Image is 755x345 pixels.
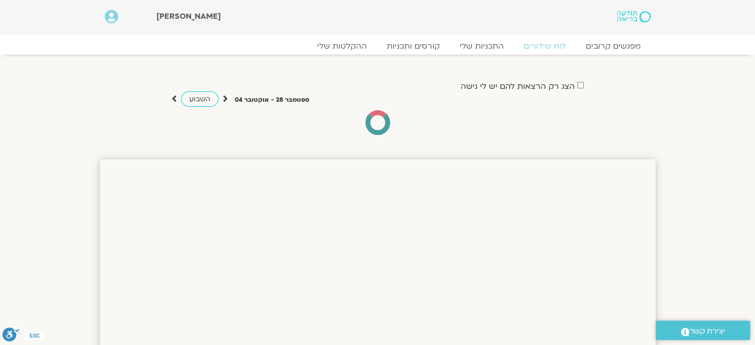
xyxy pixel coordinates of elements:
[461,82,575,91] label: הצג רק הרצאות להם יש לי גישה
[576,41,651,51] a: מפגשים קרובים
[156,11,221,22] span: [PERSON_NAME]
[514,41,576,51] a: לוח שידורים
[450,41,514,51] a: התכניות שלי
[689,325,725,338] span: יצירת קשר
[181,91,218,107] a: השבוע
[377,41,450,51] a: קורסים ותכניות
[189,94,210,104] span: השבוע
[235,95,309,105] p: ספטמבר 28 - אוקטובר 04
[656,321,750,340] a: יצירת קשר
[307,41,377,51] a: ההקלטות שלי
[105,41,651,51] nav: Menu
